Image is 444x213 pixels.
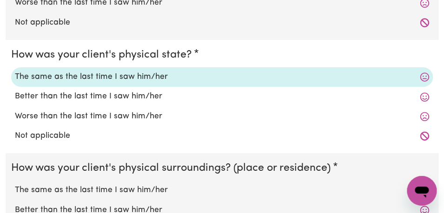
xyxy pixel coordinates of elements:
label: Better than the last time I saw him/her [15,90,429,103]
label: The same as the last time I saw him/her [15,184,429,196]
label: Worse than the last time I saw him/her [15,110,429,123]
label: The same as the last time I saw him/her [15,71,429,83]
legend: How was your client's physical surroundings? (place or residence) [11,161,334,177]
legend: How was your client's physical state? [11,47,195,64]
iframe: Button to launch messaging window [407,176,437,206]
label: Not applicable [15,130,429,142]
label: Not applicable [15,17,429,29]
